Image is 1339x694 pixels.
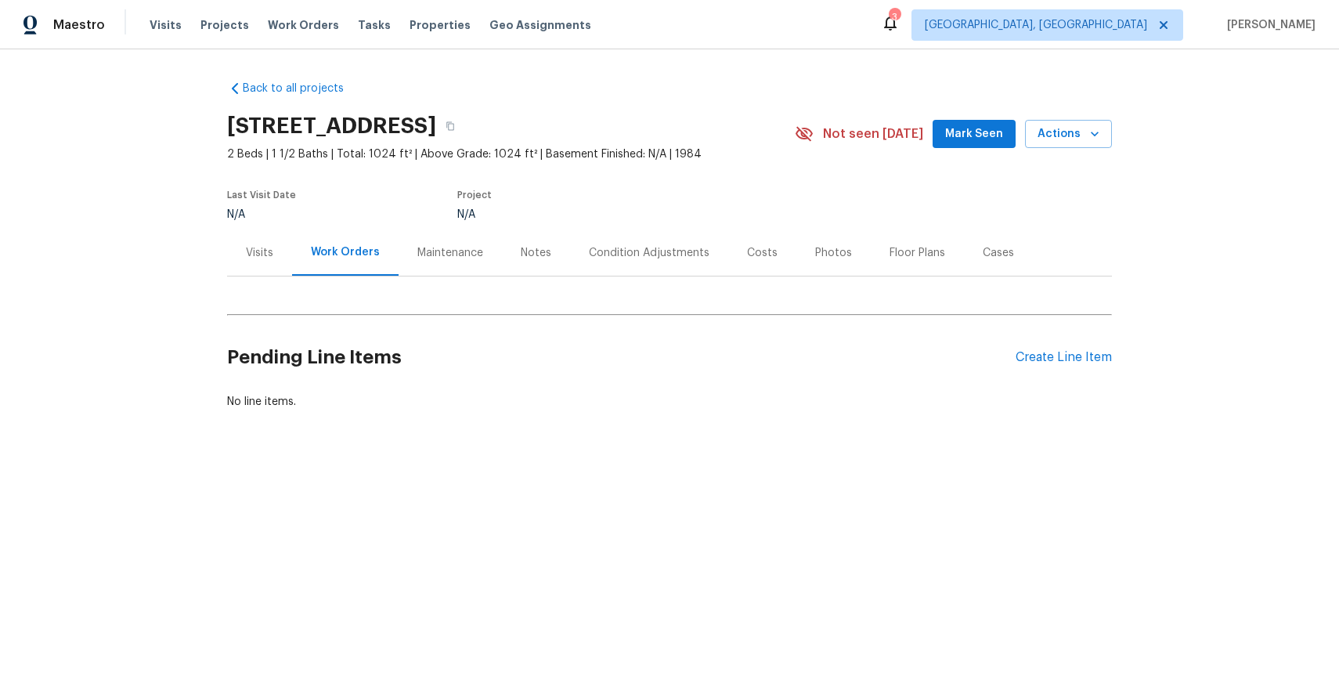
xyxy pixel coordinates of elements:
[268,17,339,33] span: Work Orders
[589,245,709,261] div: Condition Adjustments
[150,17,182,33] span: Visits
[436,112,464,140] button: Copy Address
[1038,125,1099,144] span: Actions
[489,17,591,33] span: Geo Assignments
[53,17,105,33] span: Maestro
[358,20,391,31] span: Tasks
[889,9,900,25] div: 3
[246,245,273,261] div: Visits
[227,146,795,162] span: 2 Beds | 1 1/2 Baths | Total: 1024 ft² | Above Grade: 1024 ft² | Basement Finished: N/A | 1984
[1025,120,1112,149] button: Actions
[457,209,758,220] div: N/A
[311,244,380,260] div: Work Orders
[227,394,1112,410] div: No line items.
[227,190,296,200] span: Last Visit Date
[457,190,492,200] span: Project
[925,17,1147,33] span: [GEOGRAPHIC_DATA], [GEOGRAPHIC_DATA]
[1016,350,1112,365] div: Create Line Item
[227,321,1016,394] h2: Pending Line Items
[227,81,377,96] a: Back to all projects
[521,245,551,261] div: Notes
[945,125,1003,144] span: Mark Seen
[410,17,471,33] span: Properties
[1221,17,1316,33] span: [PERSON_NAME]
[747,245,778,261] div: Costs
[983,245,1014,261] div: Cases
[417,245,483,261] div: Maintenance
[933,120,1016,149] button: Mark Seen
[815,245,852,261] div: Photos
[227,209,296,220] div: N/A
[227,118,436,134] h2: [STREET_ADDRESS]
[200,17,249,33] span: Projects
[823,126,923,142] span: Not seen [DATE]
[890,245,945,261] div: Floor Plans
